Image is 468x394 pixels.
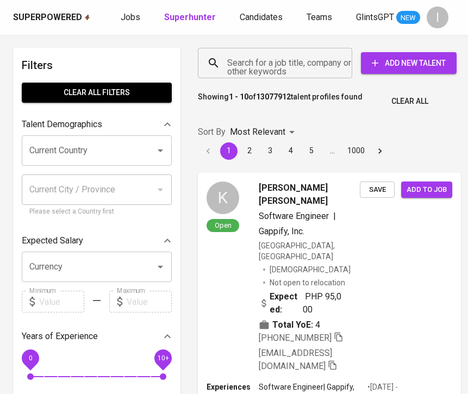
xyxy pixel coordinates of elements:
span: Candidates [240,12,283,22]
button: Go to page 2 [241,142,258,160]
p: Experiences [207,382,259,392]
button: Clear All [387,91,433,111]
a: Superpoweredapp logo [13,11,90,24]
button: Go to page 3 [261,142,279,160]
h6: Filters [22,57,172,74]
b: Superhunter [164,12,216,22]
a: Candidates [240,11,285,24]
a: Teams [307,11,334,24]
span: GlintsGPT [356,12,394,22]
p: Showing of talent profiles found [198,91,363,111]
span: | [333,210,336,223]
input: Value [39,291,84,312]
button: Go to next page [371,142,389,160]
button: page 1 [220,142,238,160]
p: Sort By [198,126,226,139]
button: Go to page 4 [282,142,299,160]
a: GlintsGPT NEW [356,11,420,24]
button: Clear All filters [22,83,172,103]
b: 1 - 10 [229,92,248,101]
button: Go to page 1000 [344,142,368,160]
button: Open [153,143,168,158]
span: [DEMOGRAPHIC_DATA] [270,264,352,275]
span: Jobs [121,12,140,22]
div: Most Relevant [230,122,298,142]
div: Years of Experience [22,326,172,347]
span: [PHONE_NUMBER] [259,333,332,343]
p: Most Relevant [230,126,285,139]
div: I [427,7,448,28]
span: 0 [28,354,32,362]
span: Clear All filters [30,86,163,99]
span: 10+ [157,354,169,362]
button: Add to job [401,182,452,198]
nav: pagination navigation [198,142,390,160]
b: Total YoE: [272,318,313,332]
span: Save [365,184,389,196]
span: [EMAIL_ADDRESS][DOMAIN_NAME] [259,348,332,371]
img: app logo [84,14,90,21]
div: [GEOGRAPHIC_DATA], [GEOGRAPHIC_DATA] [259,240,360,262]
input: Value [127,291,172,312]
b: 13077912 [256,92,291,101]
div: Superpowered [13,11,82,24]
span: 4 [315,318,320,332]
span: NEW [396,12,420,23]
p: Please select a Country first [29,207,164,217]
span: Add New Talent [370,57,448,70]
span: [PERSON_NAME] [PERSON_NAME] [259,182,360,208]
button: Add New Talent [361,52,457,74]
div: … [323,145,341,156]
p: Years of Experience [22,330,98,343]
button: Open [153,259,168,274]
p: Not open to relocation [270,277,345,288]
span: Gappify, Inc. [259,226,304,236]
span: Open [210,221,236,230]
div: PHP 95,000 [259,290,342,316]
button: Save [360,182,395,198]
span: Add to job [407,184,447,196]
b: Expected: [270,290,303,316]
span: Clear All [391,95,428,108]
div: K [207,182,239,214]
button: Go to page 5 [303,142,320,160]
span: Teams [307,12,332,22]
p: Talent Demographics [22,118,102,131]
div: Talent Demographics [22,114,172,135]
p: Expected Salary [22,234,83,247]
div: Expected Salary [22,230,172,252]
a: Superhunter [164,11,218,24]
a: Jobs [121,11,142,24]
span: Software Engineer [259,211,329,221]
